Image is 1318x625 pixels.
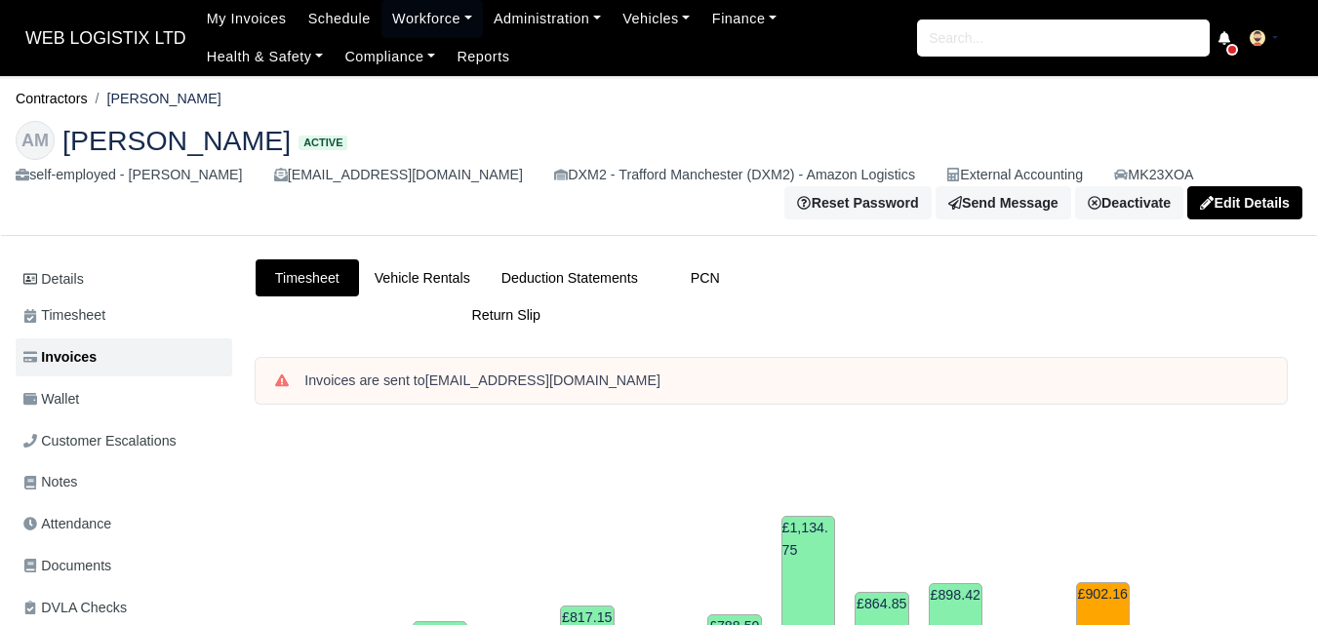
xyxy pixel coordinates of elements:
[196,38,335,76] a: Health & Safety
[256,259,359,297] a: Timesheet
[1187,186,1302,219] a: Edit Details
[16,19,196,58] span: WEB LOGISTIX LTD
[359,259,486,297] a: Vehicle Rentals
[16,91,88,106] a: Contractors
[917,20,1210,57] input: Search...
[1114,164,1193,186] a: MK23XOA
[16,20,196,58] a: WEB LOGISTIX LTD
[936,186,1071,219] a: Send Message
[16,164,243,186] div: self-employed - [PERSON_NAME]
[16,296,232,334] a: Timesheet
[274,164,523,186] div: [EMAIL_ADDRESS][DOMAIN_NAME]
[23,471,77,493] span: Notes
[62,127,291,154] span: [PERSON_NAME]
[486,259,654,297] a: Deduction Statements
[88,88,221,110] li: [PERSON_NAME]
[554,164,915,186] div: DXM2 - Trafford Manchester (DXM2) - Amazon Logistics
[16,463,232,501] a: Notes
[425,372,660,388] strong: [EMAIL_ADDRESS][DOMAIN_NAME]
[23,388,79,410] span: Wallet
[23,346,97,369] span: Invoices
[16,338,232,376] a: Invoices
[1220,531,1318,625] iframe: Chat Widget
[16,547,232,585] a: Documents
[256,296,757,334] a: Return Slip
[1075,186,1183,219] a: Deactivate
[304,371,1267,391] div: Invoices are sent to
[946,164,1083,186] div: External Accounting
[299,136,347,150] span: Active
[446,38,520,76] a: Reports
[654,259,757,297] a: PCN
[23,597,127,619] span: DVLA Checks
[23,555,111,577] span: Documents
[334,38,446,76] a: Compliance
[16,380,232,418] a: Wallet
[16,505,232,543] a: Attendance
[1,105,1317,236] div: Azad Miah
[16,121,55,160] div: AM
[23,304,105,327] span: Timesheet
[784,186,931,219] button: Reset Password
[23,513,111,535] span: Attendance
[16,261,232,297] a: Details
[16,422,232,460] a: Customer Escalations
[23,430,177,452] span: Customer Escalations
